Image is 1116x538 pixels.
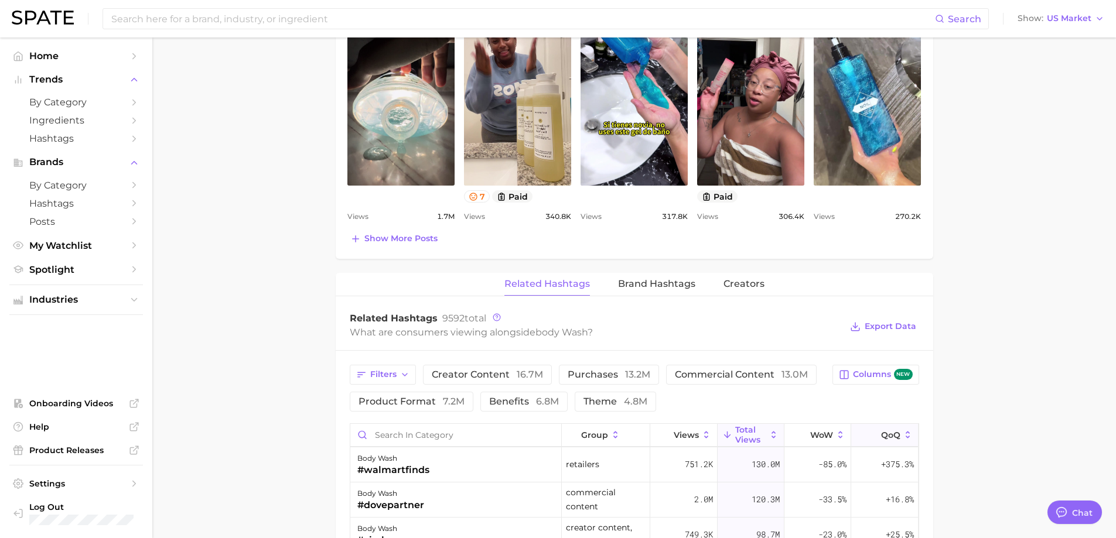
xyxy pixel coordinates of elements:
[350,365,416,385] button: Filters
[350,424,561,446] input: Search in category
[784,424,851,447] button: WoW
[357,463,429,477] div: #walmartfinds
[881,430,900,440] span: QoQ
[818,492,847,506] span: -33.5%
[752,457,780,471] span: 130.0m
[9,395,143,412] a: Onboarding Videos
[442,313,486,324] span: total
[29,422,123,432] span: Help
[432,370,543,379] span: creator content
[9,261,143,279] a: Spotlight
[853,369,912,380] span: Columns
[566,457,599,471] span: retailers
[443,396,465,407] span: 7.2m
[29,216,123,227] span: Posts
[9,129,143,148] a: Hashtags
[851,424,918,447] button: QoQ
[9,237,143,255] a: My Watchlist
[674,430,699,440] span: Views
[12,11,74,25] img: SPATE
[779,210,804,224] span: 306.4k
[29,240,123,251] span: My Watchlist
[29,97,123,108] span: by Category
[370,369,397,379] span: Filters
[9,213,143,231] a: Posts
[464,210,485,224] span: Views
[662,210,688,224] span: 317.8k
[697,210,718,224] span: Views
[9,71,143,88] button: Trends
[350,313,438,324] span: Related Hashtags
[29,478,123,489] span: Settings
[347,210,368,224] span: Views
[818,457,847,471] span: -85.0%
[566,485,646,513] span: commercial content
[685,457,713,471] span: 751.2k
[581,210,602,224] span: Views
[29,180,123,191] span: by Category
[675,370,808,379] span: commercial content
[625,369,650,380] span: 13.2m
[562,424,651,447] button: group
[832,365,919,385] button: Columnsnew
[650,424,717,447] button: Views
[894,369,913,380] span: new
[29,115,123,126] span: Ingredients
[781,369,808,380] span: 13.0m
[9,194,143,213] a: Hashtags
[517,369,543,380] span: 16.7m
[718,424,784,447] button: Total Views
[568,370,650,379] span: purchases
[357,522,397,536] div: body wash
[29,294,123,305] span: Industries
[29,157,123,167] span: Brands
[881,457,914,471] span: +375.3%
[110,9,935,29] input: Search here for a brand, industry, or ingredient
[464,190,490,203] button: 7
[624,396,647,407] span: 4.8m
[29,398,123,409] span: Onboarding Videos
[1018,15,1043,22] span: Show
[9,47,143,65] a: Home
[814,210,835,224] span: Views
[618,279,695,289] span: Brand Hashtags
[350,482,919,518] button: body wash#dovepartnercommercial content2.0m120.3m-33.5%+16.8%
[9,291,143,309] button: Industries
[359,397,465,406] span: product format
[9,93,143,111] a: by Category
[437,210,455,224] span: 1.7m
[492,190,533,203] button: paid
[581,430,608,440] span: group
[847,318,919,335] button: Export Data
[504,279,590,289] span: Related Hashtags
[9,111,143,129] a: Ingredients
[697,190,738,203] button: paid
[9,153,143,171] button: Brands
[442,313,465,324] span: 9592
[9,176,143,194] a: by Category
[583,397,647,406] span: theme
[364,234,438,244] span: Show more posts
[886,492,914,506] span: +16.8%
[357,451,429,465] div: body wash
[1015,11,1107,26] button: ShowUS Market
[29,264,123,275] span: Spotlight
[29,198,123,209] span: Hashtags
[347,231,441,247] button: Show more posts
[810,430,833,440] span: WoW
[357,498,424,512] div: #dovepartner
[9,441,143,459] a: Product Releases
[357,486,424,501] div: body wash
[29,445,123,455] span: Product Releases
[489,397,559,406] span: benefits
[536,396,559,407] span: 6.8m
[29,133,123,144] span: Hashtags
[865,321,916,331] span: Export Data
[350,447,919,482] button: body wash#walmartfindsretailers751.2k130.0m-85.0%+375.3%
[948,13,981,25] span: Search
[723,279,765,289] span: Creators
[9,418,143,436] a: Help
[29,74,123,85] span: Trends
[9,498,143,529] a: Log out. Currently logged in with e-mail laura.epstein@givaudan.com.
[9,475,143,492] a: Settings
